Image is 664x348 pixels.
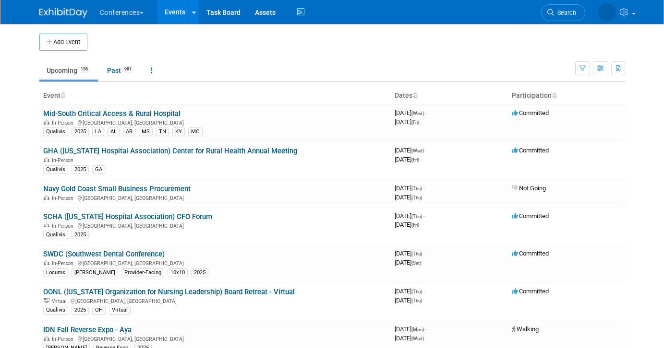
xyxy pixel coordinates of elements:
[43,250,165,258] a: SWDC (Southwest Dental Conference)
[411,157,419,162] span: (Fri)
[395,194,422,201] span: [DATE]
[554,9,576,16] span: Search
[423,250,425,257] span: -
[395,118,419,126] span: [DATE]
[598,3,616,22] img: Mel Liwanag
[44,298,49,303] img: Virtual Event
[39,8,87,18] img: ExhibitDay
[425,147,427,154] span: -
[43,306,68,314] div: Qualivis
[43,325,132,334] a: IDN Fall Reverse Expo - Aya
[512,109,549,116] span: Committed
[78,66,91,73] span: 156
[121,66,134,73] span: 981
[411,120,419,125] span: (Fri)
[395,250,425,257] span: [DATE]
[44,260,49,265] img: In-Person Event
[92,165,105,174] div: GA
[395,259,421,266] span: [DATE]
[43,118,387,126] div: [GEOGRAPHIC_DATA], [GEOGRAPHIC_DATA]
[43,221,387,229] div: [GEOGRAPHIC_DATA], [GEOGRAPHIC_DATA]
[423,212,425,220] span: -
[411,195,422,200] span: (Thu)
[52,157,76,163] span: In-Person
[411,214,422,219] span: (Thu)
[44,157,49,162] img: In-Person Event
[512,185,546,192] span: Not Going
[52,298,69,304] span: Virtual
[52,336,76,342] span: In-Person
[43,194,387,201] div: [GEOGRAPHIC_DATA], [GEOGRAPHIC_DATA]
[52,223,76,229] span: In-Person
[411,186,422,191] span: (Thu)
[395,288,425,295] span: [DATE]
[43,231,68,239] div: Qualivis
[412,92,417,99] a: Sort by Start Date
[395,335,424,342] span: [DATE]
[43,288,295,296] a: OONL ([US_STATE] Organization for Nursing Leadership) Board Retreat - Virtual
[52,195,76,201] span: In-Person
[395,212,425,220] span: [DATE]
[72,306,89,314] div: 2025
[411,327,424,332] span: (Mon)
[541,4,585,21] a: Search
[512,288,549,295] span: Committed
[39,61,98,80] a: Upcoming156
[395,325,427,333] span: [DATE]
[395,297,422,304] span: [DATE]
[72,231,89,239] div: 2025
[109,306,131,314] div: Virtual
[52,120,76,126] span: In-Person
[43,147,297,155] a: GHA ([US_STATE] Hospital Association) Center for Rural Health Annual Meeting
[508,88,625,104] th: Participation
[411,289,422,294] span: (Thu)
[411,298,422,303] span: (Thu)
[43,212,212,221] a: SCHA ([US_STATE] Hospital Association) CFO Forum
[395,109,427,116] span: [DATE]
[395,221,419,228] span: [DATE]
[512,250,549,257] span: Committed
[43,128,68,136] div: Qualivis
[423,185,425,192] span: -
[411,260,421,266] span: (Sat)
[423,288,425,295] span: -
[44,195,49,200] img: In-Person Event
[395,185,425,192] span: [DATE]
[425,325,427,333] span: -
[43,335,387,342] div: [GEOGRAPHIC_DATA], [GEOGRAPHIC_DATA]
[552,92,556,99] a: Sort by Participation Type
[44,120,49,125] img: In-Person Event
[156,128,169,136] div: TN
[72,165,89,174] div: 2025
[425,109,427,116] span: -
[92,128,104,136] div: LA
[395,156,419,163] span: [DATE]
[172,128,185,136] div: KY
[100,61,142,80] a: Past981
[52,260,76,267] span: In-Person
[43,165,68,174] div: Qualivis
[512,325,539,333] span: Walking
[72,268,118,277] div: [PERSON_NAME]
[43,259,387,267] div: [GEOGRAPHIC_DATA], [GEOGRAPHIC_DATA]
[168,268,188,277] div: 10x10
[139,128,153,136] div: MS
[512,147,549,154] span: Committed
[411,222,419,228] span: (Fri)
[39,88,391,104] th: Event
[188,128,203,136] div: MO
[108,128,120,136] div: AL
[123,128,135,136] div: AR
[43,297,387,304] div: [GEOGRAPHIC_DATA], [GEOGRAPHIC_DATA]
[391,88,508,104] th: Dates
[60,92,65,99] a: Sort by Event Name
[72,128,89,136] div: 2025
[43,109,181,118] a: Mid-South Critical Access & Rural Hospital
[411,251,422,256] span: (Thu)
[411,111,424,116] span: (Wed)
[512,212,549,220] span: Committed
[43,185,191,193] a: Navy Gold Coast Small Business Procurement
[411,148,424,153] span: (Wed)
[92,306,106,314] div: OH
[121,268,164,277] div: Provider-Facing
